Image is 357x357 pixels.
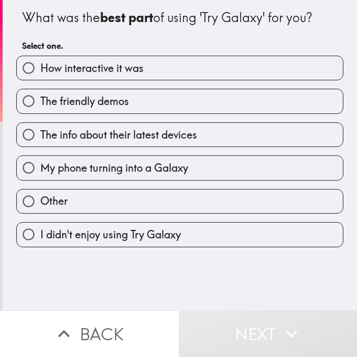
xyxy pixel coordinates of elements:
[17,56,343,80] button: How interactive it was
[22,9,338,27] div: What was the of using 'Try Galaxy' for you?
[40,161,188,175] span: My phone turning into a Galaxy
[17,89,343,113] button: The friendly demos
[17,156,343,180] button: My phone turning into a Galaxy
[17,223,343,246] button: I didn't enjoy using Try Galaxy
[17,190,343,213] button: Other
[17,123,343,146] button: The info about their latest devices
[40,194,68,208] span: Other
[40,227,181,242] span: I didn't enjoy using Try Galaxy
[40,61,144,76] span: How interactive it was
[100,9,153,25] b: best part
[40,128,197,142] span: The info about their latest devices
[40,94,129,109] span: The friendly demos
[22,40,338,51] h6: Select one.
